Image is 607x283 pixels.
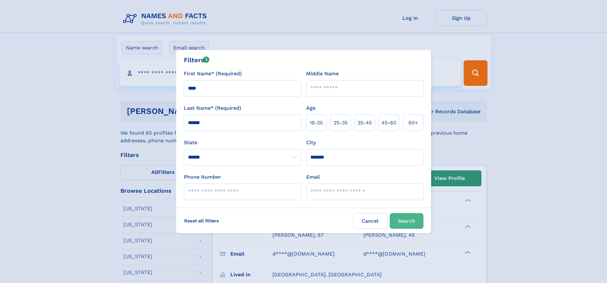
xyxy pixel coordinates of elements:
[306,173,320,181] label: Email
[306,104,315,112] label: Age
[184,70,242,78] label: First Name* (Required)
[353,213,387,229] label: Cancel
[306,70,339,78] label: Middle Name
[334,119,348,127] span: 25‑35
[358,119,372,127] span: 35‑45
[390,213,423,229] button: Search
[306,139,316,146] label: City
[184,173,221,181] label: Phone Number
[184,55,210,65] div: Filters
[184,139,301,146] label: State
[180,213,223,228] label: Reset all filters
[381,119,396,127] span: 45‑60
[184,104,241,112] label: Last Name* (Required)
[408,119,418,127] span: 60+
[310,119,323,127] span: 18‑25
